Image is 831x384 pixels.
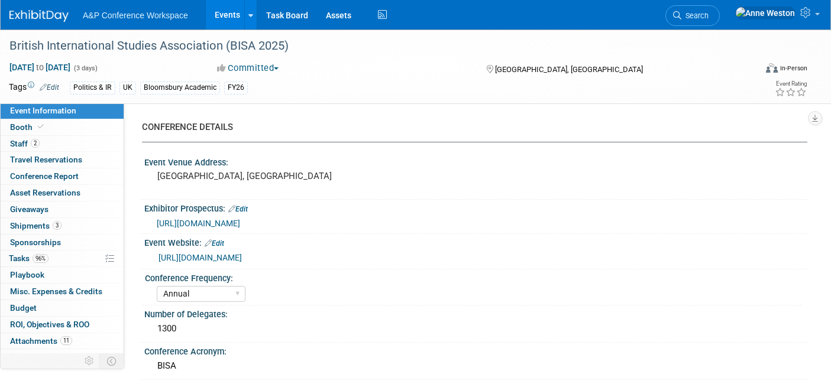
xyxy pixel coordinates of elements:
[495,65,643,74] span: [GEOGRAPHIC_DATA], [GEOGRAPHIC_DATA]
[60,336,72,345] span: 11
[9,253,48,263] span: Tasks
[10,270,44,279] span: Playbook
[1,119,124,135] a: Booth
[10,188,80,197] span: Asset Reservations
[1,235,124,250] a: Sponsorships
[5,35,739,57] div: British International Studies Association (BISA 2025)
[79,353,100,369] td: Personalize Event Tab Strip
[665,5,720,26] a: Search
[157,219,240,228] a: [URL][DOMAIN_NAME]
[10,122,46,132] span: Booth
[142,121,798,134] div: CONFERENCE DETAILS
[1,284,124,300] a: Misc. Expenses & Credits
[10,221,62,230] span: Shipments
[766,63,778,73] img: Format-Inperson.png
[157,171,408,181] pre: [GEOGRAPHIC_DATA], [GEOGRAPHIC_DATA]
[1,103,124,119] a: Event Information
[159,253,242,262] a: [URL][DOMAIN_NAME]
[1,168,124,184] a: Conference Report
[53,221,62,230] span: 3
[10,237,61,247] span: Sponsorships
[1,136,124,152] a: Staff2
[775,81,807,87] div: Event Rating
[1,317,124,333] a: ROI, Objectives & ROO
[228,205,248,213] a: Edit
[10,155,82,164] span: Travel Reservations
[145,269,802,284] div: Conference Frequency:
[144,305,807,320] div: Number of Delegates:
[224,82,248,94] div: FY26
[153,320,798,338] div: 1300
[10,303,37,313] span: Budget
[8,352,27,362] span: more
[10,320,89,329] span: ROI, Objectives & ROO
[140,82,220,94] div: Bloomsbury Academic
[83,11,188,20] span: A&P Conference Workspace
[1,185,124,201] a: Asset Reservations
[144,154,807,168] div: Event Venue Address:
[1,267,124,283] a: Playbook
[9,62,71,73] span: [DATE] [DATE]
[10,287,102,296] span: Misc. Expenses & Credits
[10,336,72,346] span: Attachments
[1,333,124,349] a: Attachments11
[1,250,124,266] a: Tasks96%
[1,152,124,168] a: Travel Reservations
[10,171,79,181] span: Conference Report
[1,300,124,316] a: Budget
[689,61,807,79] div: Event Format
[144,234,807,249] div: Event Website:
[205,239,224,248] a: Edit
[10,106,76,115] span: Event Information
[100,353,124,369] td: Toggle Event Tabs
[70,82,115,94] div: Politics & IR
[213,62,283,74] button: Committed
[681,11,709,20] span: Search
[780,64,807,73] div: In-Person
[40,83,59,92] a: Edit
[144,200,807,215] div: Exhibitor Prospectus:
[735,6,796,19] img: Anne Weston
[144,343,807,357] div: Conference Acronym:
[9,10,69,22] img: ExhibitDay
[38,123,44,130] i: Booth reservation complete
[73,64,98,72] span: (3 days)
[9,81,59,95] td: Tags
[153,357,798,375] div: BISA
[31,139,40,148] span: 2
[1,201,124,217] a: Giveaways
[33,254,48,263] span: 96%
[1,349,124,365] a: more
[10,204,48,214] span: Giveaways
[119,82,136,94] div: UK
[34,63,46,72] span: to
[1,218,124,234] a: Shipments3
[10,139,40,148] span: Staff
